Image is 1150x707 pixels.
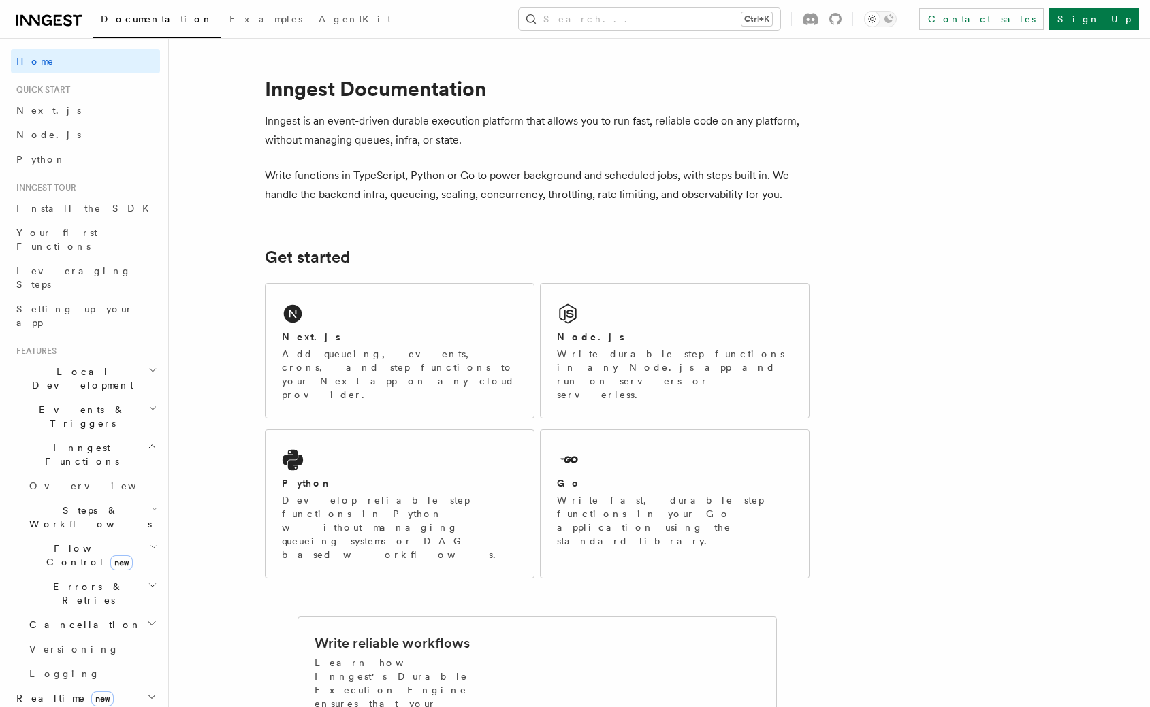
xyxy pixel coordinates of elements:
[319,14,391,24] span: AgentKit
[11,147,160,171] a: Python
[11,122,160,147] a: Node.js
[16,54,54,68] span: Home
[11,691,114,705] span: Realtime
[11,441,147,468] span: Inngest Functions
[282,347,517,401] p: Add queueing, events, crons, and step functions to your Next app on any cloud provider.
[557,493,793,548] p: Write fast, durable step functions in your Go application using the standard library.
[16,105,81,116] span: Next.js
[24,637,160,661] a: Versioning
[11,49,160,73] a: Home
[265,248,350,267] a: Get started
[519,8,780,30] button: Search...Ctrl+K
[11,84,70,95] span: Quick start
[11,365,148,392] span: Local Development
[265,112,810,150] p: Inngest is an event-driven durable execution platform that allows you to run fast, reliable code ...
[91,691,114,706] span: new
[24,498,160,536] button: Steps & Workflows
[557,347,793,401] p: Write durable step functions in any Node.js app and run on servers or serverless.
[864,11,897,27] button: Toggle dark mode
[24,542,150,569] span: Flow Control
[229,14,302,24] span: Examples
[11,397,160,435] button: Events & Triggers
[221,4,310,37] a: Examples
[110,555,133,570] span: new
[265,283,534,418] a: Next.jsAdd queueing, events, crons, and step functions to your Next app on any cloud provider.
[24,474,160,498] a: Overview
[11,220,160,259] a: Your first Functions
[16,154,66,165] span: Python
[16,303,133,328] span: Setting up your app
[24,574,160,612] button: Errors & Retries
[11,98,160,122] a: Next.js
[11,259,160,297] a: Leveraging Steps
[24,612,160,637] button: Cancellation
[310,4,399,37] a: AgentKit
[315,634,470,653] h2: Write reliable workflows
[24,661,160,686] a: Logging
[93,4,221,38] a: Documentation
[24,504,152,531] span: Steps & Workflows
[557,476,581,490] h2: Go
[265,76,810,101] h1: Inngest Documentation
[11,196,160,220] a: Install the SDK
[540,429,810,578] a: GoWrite fast, durable step functions in your Go application using the standard library.
[11,435,160,474] button: Inngest Functions
[11,297,160,335] a: Setting up your app
[24,580,148,607] span: Errors & Retries
[11,182,76,193] span: Inngest tour
[11,474,160,686] div: Inngest Functions
[557,330,624,344] h2: Node.js
[101,14,213,24] span: Documentation
[282,476,332,490] h2: Python
[741,12,772,26] kbd: Ctrl+K
[1049,8,1139,30] a: Sign Up
[16,227,97,252] span: Your first Functions
[24,536,160,574] button: Flow Controlnew
[540,283,810,418] a: Node.jsWrite durable step functions in any Node.js app and run on servers or serverless.
[282,493,517,561] p: Develop reliable step functions in Python without managing queueing systems or DAG based workflows.
[29,480,170,491] span: Overview
[265,429,534,578] a: PythonDevelop reliable step functions in Python without managing queueing systems or DAG based wo...
[11,346,57,357] span: Features
[16,203,157,214] span: Install the SDK
[29,668,100,679] span: Logging
[24,618,142,631] span: Cancellation
[265,166,810,204] p: Write functions in TypeScript, Python or Go to power background and scheduled jobs, with steps bu...
[11,359,160,397] button: Local Development
[282,330,340,344] h2: Next.js
[29,644,119,655] span: Versioning
[16,129,81,140] span: Node.js
[11,403,148,430] span: Events & Triggers
[919,8,1044,30] a: Contact sales
[16,265,131,290] span: Leveraging Steps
